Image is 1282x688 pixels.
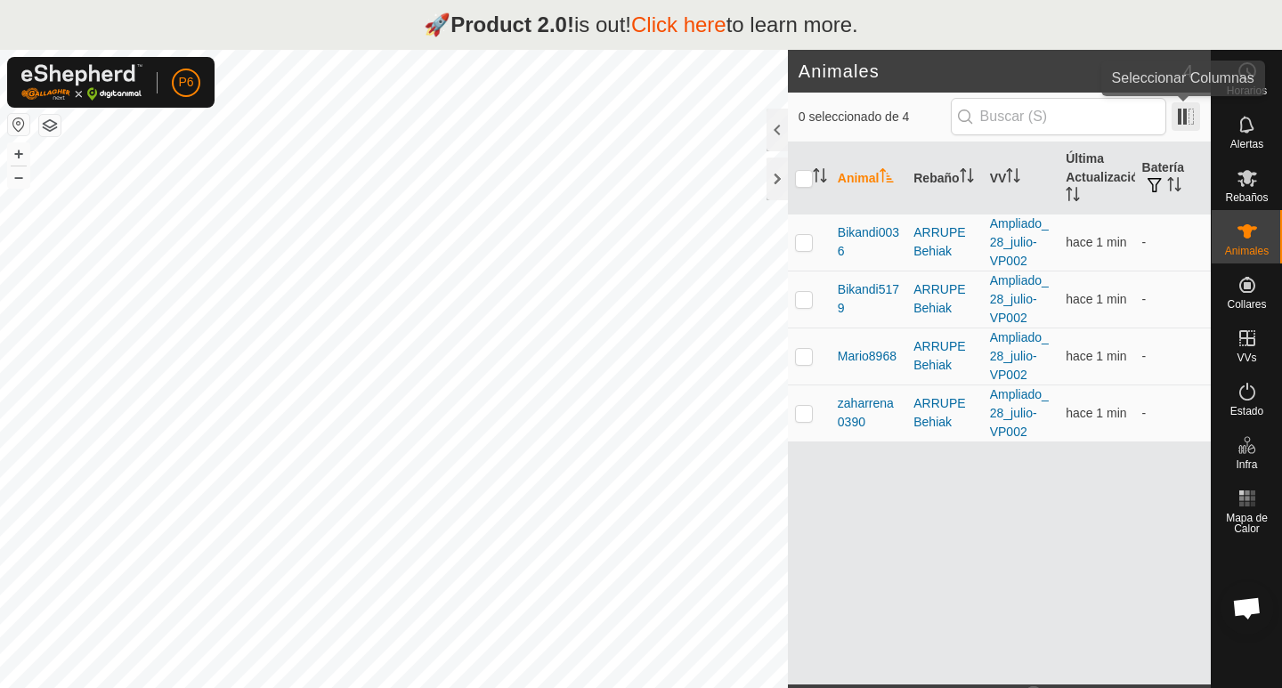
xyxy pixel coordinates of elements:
th: Batería [1135,142,1211,214]
span: zaharrena0390 [838,394,899,432]
p-sorticon: Activar para ordenar [960,171,974,185]
span: Bikandi0036 [838,223,899,261]
a: Ampliado_28_julio-VP002 [990,330,1049,382]
p-sorticon: Activar para ordenar [1006,171,1020,185]
strong: Product 2.0! [450,12,574,36]
h2: Animales [799,61,1183,82]
p-sorticon: Activar para ordenar [880,171,894,185]
button: + [8,143,29,165]
span: Mario8968 [838,347,897,366]
p-sorticon: Activar para ordenar [1066,190,1080,204]
span: VVs [1237,352,1256,363]
span: Horarios [1227,85,1267,96]
div: ARRUPE Behiak [913,337,975,375]
td: - [1135,328,1211,384]
span: P6 [178,73,193,92]
th: VV [983,142,1059,214]
div: ARRUPE Behiak [913,223,975,261]
span: Rebaños [1225,192,1268,203]
span: Animales [1225,246,1269,256]
span: 18 sept 2025, 9:23 [1066,235,1126,249]
div: Chat abierto [1221,581,1274,635]
p-sorticon: Activar para ordenar [813,171,827,185]
div: ARRUPE Behiak [913,394,975,432]
p-sorticon: Activar para ordenar [1167,180,1181,194]
a: Ampliado_28_julio-VP002 [990,273,1049,325]
a: Ampliado_28_julio-VP002 [990,216,1049,268]
span: Infra [1236,459,1257,470]
span: 18 sept 2025, 9:23 [1066,349,1126,363]
span: 18 sept 2025, 9:23 [1066,292,1126,306]
p: 🚀 is out! to learn more. [424,9,858,41]
th: Animal [831,142,906,214]
span: 4 [1183,58,1193,85]
td: - [1135,271,1211,328]
th: Última Actualización [1059,142,1134,214]
button: – [8,166,29,188]
span: Mapa de Calor [1216,513,1278,534]
span: 18 sept 2025, 9:23 [1066,406,1126,420]
a: Click here [631,12,726,36]
button: Capas del Mapa [39,115,61,136]
span: Bikandi5179 [838,280,899,318]
th: Rebaño [906,142,982,214]
img: Logo Gallagher [21,64,142,101]
span: Estado [1230,406,1263,417]
button: Restablecer Mapa [8,114,29,135]
div: ARRUPE Behiak [913,280,975,318]
td: - [1135,214,1211,271]
span: Alertas [1230,139,1263,150]
span: Collares [1227,299,1266,310]
a: Ampliado_28_julio-VP002 [990,387,1049,439]
td: - [1135,384,1211,441]
input: Buscar (S) [951,98,1166,135]
span: 0 seleccionado de 4 [799,108,951,126]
